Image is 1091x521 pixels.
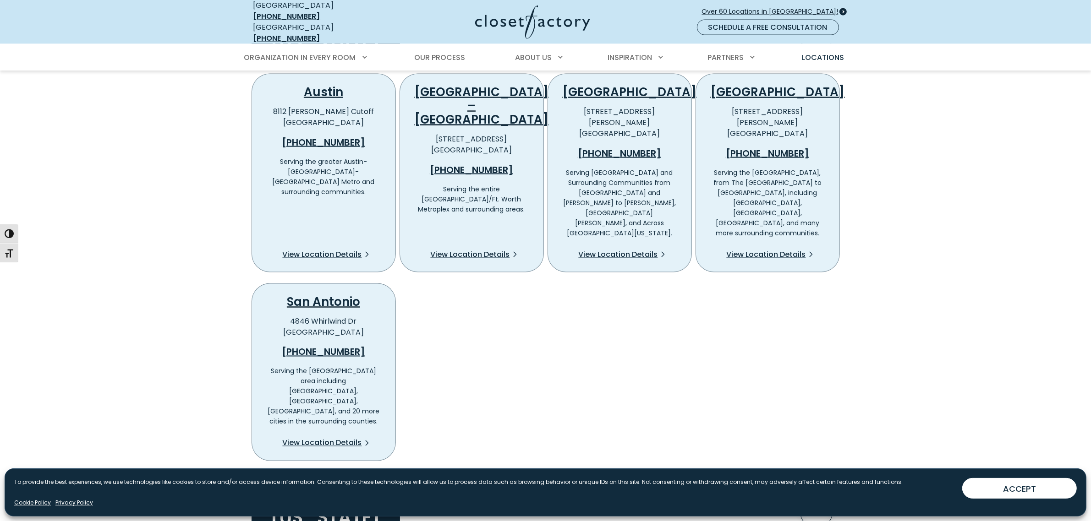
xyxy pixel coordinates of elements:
[14,478,903,486] p: To provide the best experiences, we use technologies like cookies to store and/or access device i...
[711,84,845,100] a: [GEOGRAPHIC_DATA]
[962,478,1077,499] button: ACCEPT
[697,20,839,35] a: Schedule a Free Consultation
[727,249,806,260] span: View Location Details
[253,22,386,44] div: [GEOGRAPHIC_DATA]
[55,499,93,507] a: Privacy Policy
[415,134,529,156] p: [STREET_ADDRESS] [GEOGRAPHIC_DATA]
[563,168,677,238] p: Serving [GEOGRAPHIC_DATA] and Surrounding Communities from [GEOGRAPHIC_DATA] and [PERSON_NAME] to...
[563,84,697,100] a: [GEOGRAPHIC_DATA]
[282,434,377,453] a: View Location Details
[267,157,381,197] p: Serving the greater Austin-[GEOGRAPHIC_DATA]-[GEOGRAPHIC_DATA] Metro and surrounding communities.
[253,11,320,22] a: [PHONE_NUMBER]
[283,438,362,449] span: View Location Details
[563,147,677,160] a: [PHONE_NUMBER]
[267,136,381,149] a: [PHONE_NUMBER]
[578,245,673,265] a: View Location Details
[14,499,51,507] a: Cookie Policy
[711,106,825,139] p: [STREET_ADDRESS][PERSON_NAME] [GEOGRAPHIC_DATA]
[711,147,825,160] a: [PHONE_NUMBER]
[283,249,362,260] span: View Location Details
[707,52,744,63] span: Partners
[415,184,529,214] p: Serving the entire [GEOGRAPHIC_DATA]/Ft. Worth Metroplex and surrounding areas.
[702,7,846,16] span: Over 60 Locations in [GEOGRAPHIC_DATA]!
[802,52,844,63] span: Locations
[430,245,525,265] a: View Location Details
[563,106,677,139] p: [STREET_ADDRESS][PERSON_NAME] [GEOGRAPHIC_DATA]
[267,345,381,359] a: [PHONE_NUMBER]
[267,366,381,427] p: Serving the [GEOGRAPHIC_DATA] area including [GEOGRAPHIC_DATA], [GEOGRAPHIC_DATA], [GEOGRAPHIC_DA...
[287,293,360,310] a: San Antonio
[415,163,529,177] a: [PHONE_NUMBER]
[515,52,552,63] span: About Us
[267,106,381,128] p: 8112 [PERSON_NAME] Cutoff [GEOGRAPHIC_DATA]
[475,5,590,39] img: Closet Factory Logo
[244,52,356,63] span: Organization in Every Room
[711,168,825,238] p: Serving the [GEOGRAPHIC_DATA], from The [GEOGRAPHIC_DATA] to [GEOGRAPHIC_DATA], including [GEOGRA...
[579,249,658,260] span: View Location Details
[726,245,821,265] a: View Location Details
[238,45,854,71] nav: Primary Menu
[282,245,377,265] a: View Location Details
[304,84,343,100] a: Austin
[431,249,510,260] span: View Location Details
[267,316,381,338] p: 4846 Whirlwind Dr [GEOGRAPHIC_DATA]
[253,33,320,43] a: [PHONE_NUMBER]
[415,84,549,128] a: [GEOGRAPHIC_DATA] – [GEOGRAPHIC_DATA]
[608,52,652,63] span: Inspiration
[414,52,465,63] span: Our Process
[702,4,846,20] a: Over 60 Locations in [GEOGRAPHIC_DATA]!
